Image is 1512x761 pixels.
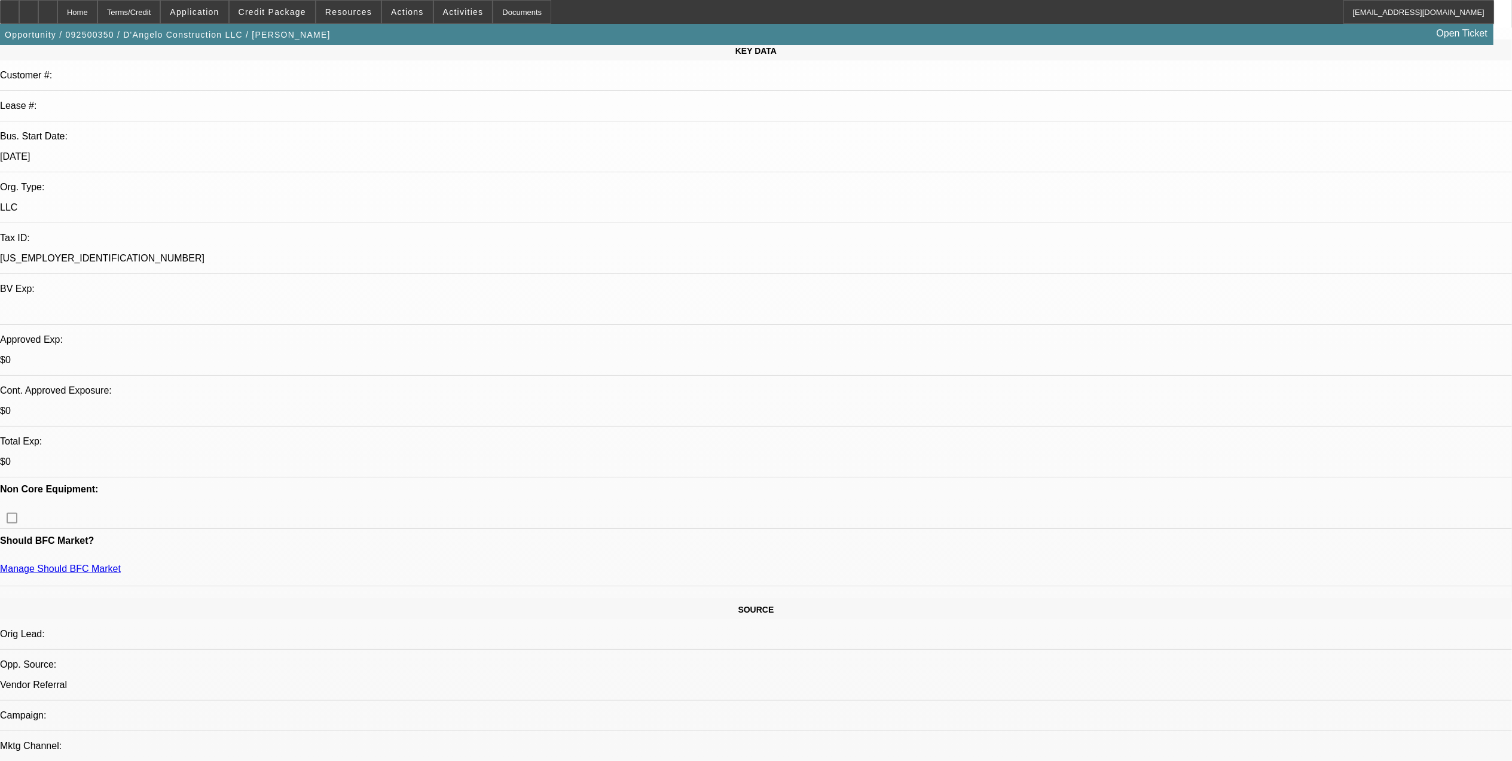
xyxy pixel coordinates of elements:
span: KEY DATA [735,46,777,56]
span: Actions [391,7,424,17]
button: Application [161,1,228,23]
a: Open Ticket [1432,23,1492,44]
span: Opportunity / 092500350 / D'Angelo Construction LLC / [PERSON_NAME] [5,30,331,39]
span: Activities [443,7,484,17]
span: SOURCE [738,605,774,614]
span: Resources [325,7,372,17]
button: Credit Package [230,1,315,23]
span: Application [170,7,219,17]
button: Activities [434,1,493,23]
span: Credit Package [239,7,306,17]
button: Resources [316,1,381,23]
button: Actions [382,1,433,23]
